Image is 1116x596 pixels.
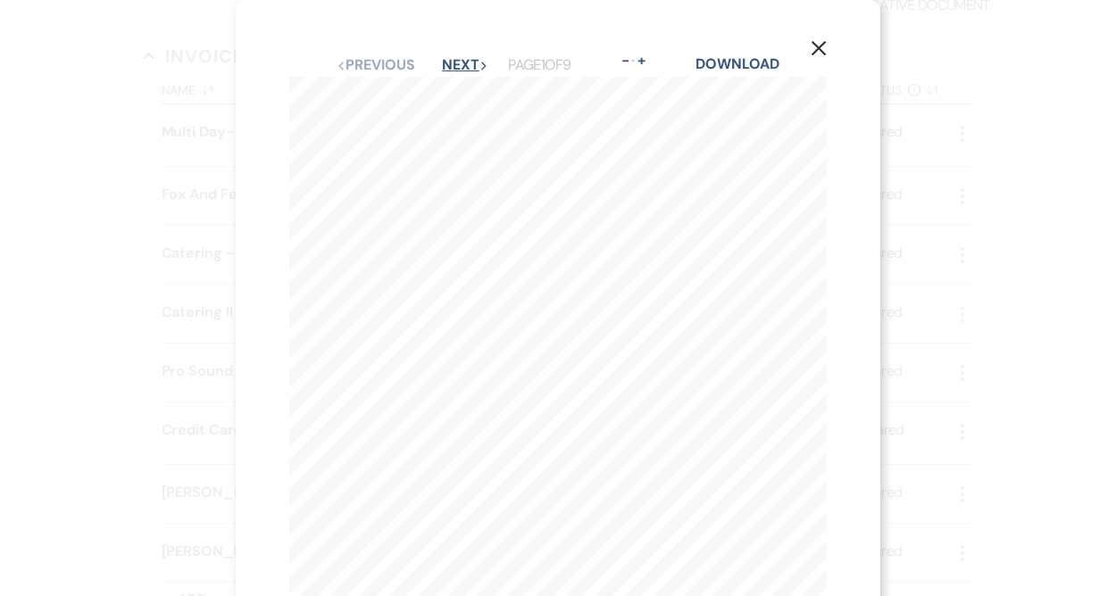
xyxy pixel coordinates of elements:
button: Previous [337,58,414,72]
button: Next [442,58,488,72]
a: Download [695,54,779,73]
p: Page 1 of 9 [508,54,570,77]
button: - [618,54,632,68]
button: + [635,54,649,68]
